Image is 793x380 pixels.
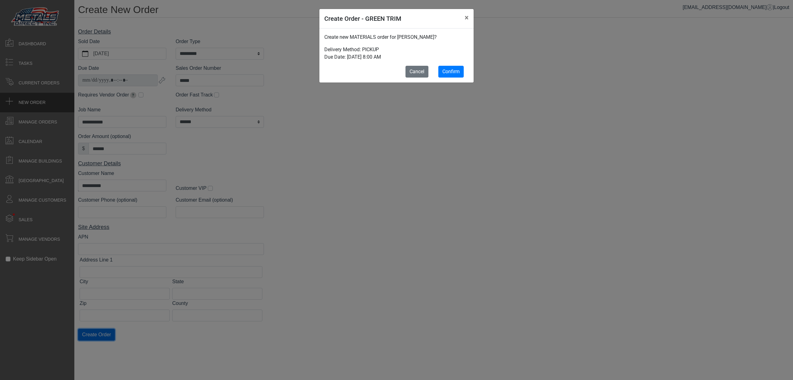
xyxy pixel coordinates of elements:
[324,14,401,23] h5: Create Order - GREEN TRIM
[324,34,469,41] p: Create new MATERIALS order for [PERSON_NAME]?
[442,69,460,74] span: Confirm
[324,46,469,61] p: Delivery Method: PICKUP Due Date: [DATE] 8:00 AM
[460,9,474,26] button: Close
[405,66,428,78] button: Cancel
[438,66,464,78] button: Confirm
